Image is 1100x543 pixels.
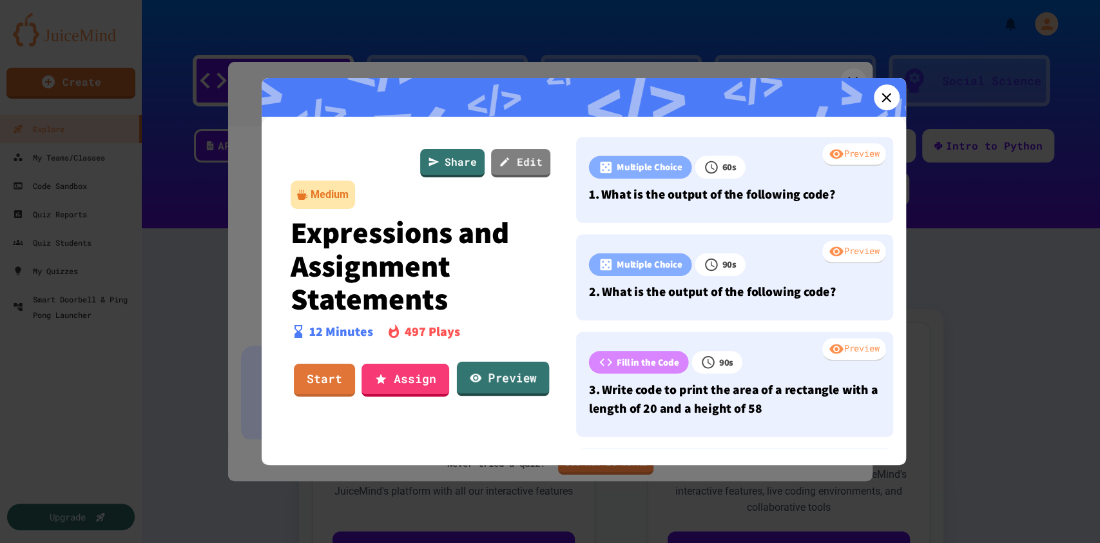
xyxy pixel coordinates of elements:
div: Preview [822,338,885,361]
a: Share [420,149,485,177]
div: Preview [822,143,885,166]
p: 60 s [722,160,737,174]
p: Expressions and Assignment Statements [291,215,551,315]
p: Fill in the Code [616,355,679,370]
p: 90 s [722,257,737,271]
a: Preview [456,362,548,397]
a: Assign [362,364,449,397]
p: 90 s [719,355,733,370]
p: Multiple Choice [616,160,682,174]
div: Medium [311,187,349,202]
a: Edit [491,149,550,177]
p: Multiple Choice [616,257,682,271]
p: 3. Write code to print the area of a rectangle with a length of 20 and a height of 58 [588,380,880,418]
p: 497 Plays [405,322,460,341]
p: 2. What is the output of the following code? [588,282,880,301]
p: 1. What is the output of the following code? [588,185,880,204]
p: 12 Minutes [309,322,373,341]
div: Preview [822,241,885,264]
a: Start [294,364,355,397]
